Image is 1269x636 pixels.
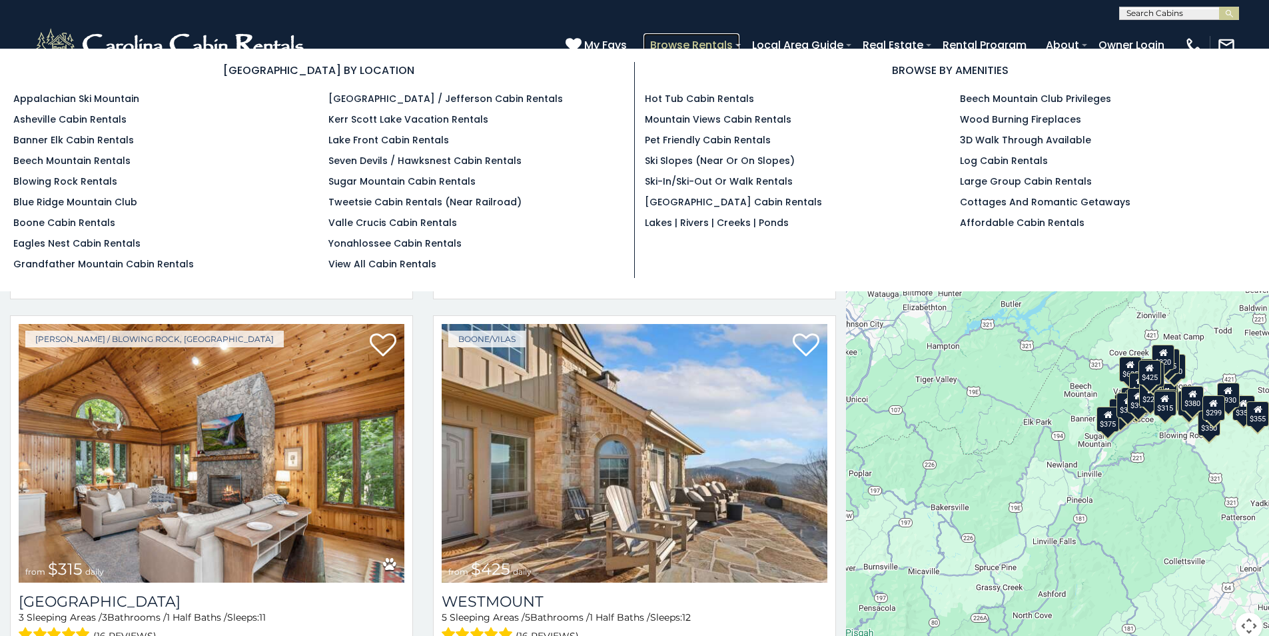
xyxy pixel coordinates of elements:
[1097,407,1120,432] div: $375
[960,133,1091,147] a: 3D Walk Through Available
[13,195,137,209] a: Blue Ridge Mountain Club
[1121,387,1144,413] div: $400
[960,216,1084,229] a: Affordable Cabin Rentals
[13,175,117,188] a: Blowing Rock Rentals
[1178,391,1201,416] div: $695
[48,559,83,579] span: $315
[328,92,563,105] a: [GEOGRAPHIC_DATA] / Jefferson Cabin Rentals
[328,257,436,271] a: View All Cabin Rentals
[25,567,45,577] span: from
[85,567,104,577] span: daily
[471,559,510,579] span: $425
[19,593,404,611] a: [GEOGRAPHIC_DATA]
[1154,389,1177,415] div: $480
[19,611,24,623] span: 3
[682,611,691,623] span: 12
[13,237,141,250] a: Eagles Nest Cabin Rentals
[1140,382,1162,407] div: $225
[442,593,827,611] a: Westmount
[448,567,468,577] span: from
[645,195,822,209] a: [GEOGRAPHIC_DATA] Cabin Rentals
[1138,359,1161,384] div: $565
[442,611,447,623] span: 5
[645,113,791,126] a: Mountain Views Cabin Rentals
[25,331,284,347] a: [PERSON_NAME] / Blowing Rock, [GEOGRAPHIC_DATA]
[645,62,1256,79] h3: BROWSE BY AMENITIES
[793,332,819,360] a: Add to favorites
[442,324,827,583] img: Westmount
[33,25,310,65] img: White-1-2.png
[13,113,127,126] a: Asheville Cabin Rentals
[960,154,1048,167] a: Log Cabin Rentals
[1138,360,1161,385] div: $425
[13,154,131,167] a: Beech Mountain Rentals
[513,567,532,577] span: daily
[19,324,404,583] img: Chimney Island
[1126,390,1148,415] div: $485
[645,154,795,167] a: Ski Slopes (Near or On Slopes)
[442,324,827,583] a: Westmount from $425 daily
[1110,399,1132,424] div: $330
[1232,395,1255,421] div: $355
[1154,391,1176,416] div: $315
[13,257,194,271] a: Grandfather Mountain Cabin Rentals
[1202,395,1225,421] div: $299
[936,33,1033,57] a: Rental Program
[1092,33,1171,57] a: Owner Login
[328,195,522,209] a: Tweetsie Cabin Rentals (Near Railroad)
[13,133,134,147] a: Banner Elk Cabin Rentals
[584,37,627,53] span: My Favs
[328,237,462,250] a: Yonahlossee Cabin Rentals
[13,62,624,79] h3: [GEOGRAPHIC_DATA] BY LOCATION
[1117,393,1140,418] div: $325
[960,92,1111,105] a: Beech Mountain Club Privileges
[645,92,754,105] a: Hot Tub Cabin Rentals
[590,611,650,623] span: 1 Half Baths /
[1119,357,1142,382] div: $635
[645,133,771,147] a: Pet Friendly Cabin Rentals
[745,33,850,57] a: Local Area Guide
[1039,33,1086,57] a: About
[448,331,526,347] a: Boone/Vilas
[643,33,739,57] a: Browse Rentals
[856,33,930,57] a: Real Estate
[328,113,488,126] a: Kerr Scott Lake Vacation Rentals
[13,92,139,105] a: Appalachian Ski Mountain
[525,611,530,623] span: 5
[328,216,457,229] a: Valle Crucis Cabin Rentals
[645,175,793,188] a: Ski-in/Ski-Out or Walk Rentals
[1181,386,1204,411] div: $380
[19,593,404,611] h3: Chimney Island
[1217,383,1240,408] div: $930
[566,37,630,54] a: My Favs
[1155,383,1178,409] div: $395
[960,113,1081,126] a: Wood Burning Fireplaces
[645,216,789,229] a: Lakes | Rivers | Creeks | Ponds
[960,195,1130,209] a: Cottages and Romantic Getaways
[328,175,476,188] a: Sugar Mountain Cabin Rentals
[167,611,227,623] span: 1 Half Baths /
[19,324,404,583] a: Chimney Island from $315 daily
[102,611,107,623] span: 3
[1129,373,1152,398] div: $410
[13,216,115,229] a: Boone Cabin Rentals
[1184,36,1203,55] img: phone-regular-white.png
[259,611,266,623] span: 11
[1198,411,1220,436] div: $350
[1127,388,1150,413] div: $395
[1152,345,1175,370] div: $320
[328,133,449,147] a: Lake Front Cabin Rentals
[328,154,522,167] a: Seven Devils / Hawksnest Cabin Rentals
[960,175,1092,188] a: Large Group Cabin Rentals
[1217,36,1236,55] img: mail-regular-white.png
